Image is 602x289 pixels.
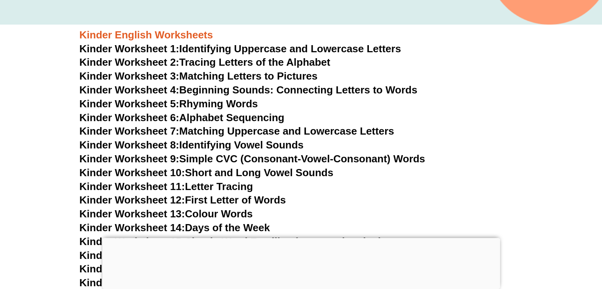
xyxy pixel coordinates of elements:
[80,153,179,165] span: Kinder Worksheet 9:
[80,43,179,55] span: Kinder Worksheet 1:
[80,153,425,165] a: Kinder Worksheet 9:Simple CVC (Consonant-Vowel-Consonant) Words
[80,43,401,55] a: Kinder Worksheet 1:Identifying Uppercase and Lowercase Letters
[80,112,179,124] span: Kinder Worksheet 6:
[80,181,253,192] a: Kinder Worksheet 11:Letter Tracing
[470,200,602,289] iframe: Chat Widget
[80,56,330,68] a: Kinder Worksheet 2:Tracing Letters of the Alphabet
[80,167,185,179] span: Kinder Worksheet 10:
[80,263,185,275] span: Kinder Worksheet 17:
[80,139,304,151] a: Kinder Worksheet 8:Identifying Vowel Sounds
[80,56,179,68] span: Kinder Worksheet 2:
[80,98,258,110] a: Kinder Worksheet 5:Rhyming Words
[80,194,185,206] span: Kinder Worksheet 12:
[80,236,382,247] a: Kinder Worksheet 15:Simple Word Families (e.g., cat, bat, hat)
[80,263,293,275] a: Kinder Worksheet 17:Tracing Simple Words
[80,222,185,234] span: Kinder Worksheet 14:
[80,125,179,137] span: Kinder Worksheet 7:
[80,181,185,192] span: Kinder Worksheet 11:
[80,70,318,82] a: Kinder Worksheet 3:Matching Letters to Pictures
[80,125,394,137] a: Kinder Worksheet 7:Matching Uppercase and Lowercase Letters
[80,167,334,179] a: Kinder Worksheet 10:Short and Long Vowel Sounds
[80,139,179,151] span: Kinder Worksheet 8:
[80,84,179,96] span: Kinder Worksheet 4:
[80,249,185,261] span: Kinder Worksheet 16:
[80,208,185,220] span: Kinder Worksheet 13:
[80,208,253,220] a: Kinder Worksheet 13:Colour Words
[102,238,500,287] iframe: Advertisement
[80,112,285,124] a: Kinder Worksheet 6:Alphabet Sequencing
[80,222,270,234] a: Kinder Worksheet 14:Days of the Week
[80,98,179,110] span: Kinder Worksheet 5:
[80,84,418,96] a: Kinder Worksheet 4:Beginning Sounds: Connecting Letters to Words
[80,236,185,247] span: Kinder Worksheet 15:
[80,70,179,82] span: Kinder Worksheet 3:
[80,29,523,42] h3: Kinder English Worksheets
[80,249,321,261] a: Kinder Worksheet 16:Matching Pictures to Words
[80,194,286,206] a: Kinder Worksheet 12:First Letter of Words
[80,277,185,289] span: Kinder Worksheet 18:
[80,277,337,289] a: Kinder Worksheet 18:Identifying Simple Sight Words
